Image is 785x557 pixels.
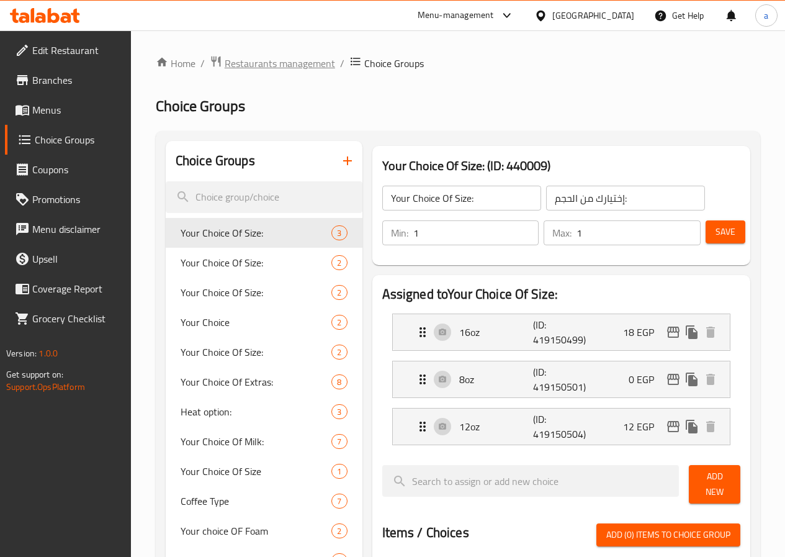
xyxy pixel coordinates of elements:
div: Your Choice Of Milk:7 [166,427,362,456]
span: Your Choice Of Size: [181,255,332,270]
span: 1.0.0 [38,345,58,361]
span: Restaurants management [225,56,335,71]
button: Save [706,220,745,243]
button: edit [664,370,683,389]
span: Add New [699,469,730,500]
p: (ID: 419150499) [533,317,583,347]
p: 8oz [459,372,534,387]
div: Choices [331,434,347,449]
div: [GEOGRAPHIC_DATA] [552,9,634,22]
a: Menus [5,95,131,125]
div: Choices [331,494,347,509]
div: Choices [331,225,347,240]
h2: Assigned to Your Choice Of Size: [382,285,740,304]
div: Your Choice2 [166,307,362,337]
span: Your Choice Of Size: [181,285,332,300]
p: 12 EGP [623,419,664,434]
button: Add (0) items to choice group [596,523,740,546]
nav: breadcrumb [156,55,760,71]
span: 2 [332,525,346,537]
div: Expand [393,409,730,445]
span: Coffee Type [181,494,332,509]
div: Your Choice Of Size:2 [166,248,362,278]
span: 2 [332,346,346,358]
p: Min: [391,225,408,240]
a: Coverage Report [5,274,131,304]
span: 3 [332,406,346,418]
button: Add New [689,465,740,504]
p: Max: [552,225,572,240]
div: Coffee Type7 [166,486,362,516]
li: Expand [382,356,740,403]
h3: Your Choice Of Size: (ID: 440009) [382,156,740,176]
p: (ID: 419150501) [533,365,583,394]
span: a [764,9,768,22]
div: Choices [331,464,347,479]
a: Upsell [5,244,131,274]
div: Choices [331,345,347,360]
div: Your Choice Of Size:2 [166,337,362,367]
button: delete [701,323,720,342]
p: 18 EGP [623,325,664,340]
span: Your choice OF Foam [181,523,332,538]
div: Your Choice Of Size1 [166,456,362,486]
div: Expand [393,314,730,350]
div: Your Choice Of Size:2 [166,278,362,307]
span: 1 [332,466,346,478]
h2: Items / Choices [382,523,469,542]
span: Upsell [32,251,121,266]
span: Coverage Report [32,281,121,296]
div: Your choice OF Foam2 [166,516,362,546]
span: Your Choice [181,315,332,330]
span: 7 [332,436,346,448]
span: Add (0) items to choice group [606,527,730,543]
a: Menu disclaimer [5,214,131,244]
span: 8 [332,376,346,388]
div: Choices [331,404,347,419]
a: Home [156,56,195,71]
p: 12oz [459,419,534,434]
li: Expand [382,403,740,450]
span: Edit Restaurant [32,43,121,58]
span: 2 [332,287,346,299]
div: Choices [331,523,347,538]
span: Save [715,224,735,240]
div: Your Choice Of Size:3 [166,218,362,248]
a: Edit Restaurant [5,35,131,65]
button: delete [701,370,720,389]
a: Support.OpsPlatform [6,379,85,395]
button: edit [664,417,683,436]
button: duplicate [683,370,701,389]
span: Promotions [32,192,121,207]
div: Choices [331,374,347,389]
div: Choices [331,255,347,270]
a: Grocery Checklist [5,304,131,333]
span: Your Choice Of Size: [181,225,332,240]
span: Your Choice Of Size: [181,345,332,360]
li: Expand [382,309,740,356]
span: 7 [332,496,346,507]
li: / [340,56,344,71]
a: Branches [5,65,131,95]
span: Coupons [32,162,121,177]
button: edit [664,323,683,342]
span: 2 [332,317,346,328]
p: (ID: 419150504) [533,412,583,442]
a: Restaurants management [210,55,335,71]
button: duplicate [683,323,701,342]
div: Menu-management [418,8,494,23]
p: 16oz [459,325,534,340]
span: Grocery Checklist [32,311,121,326]
a: Promotions [5,184,131,214]
input: search [382,465,680,497]
span: Your Choice Of Size [181,464,332,479]
span: 3 [332,227,346,239]
span: Branches [32,73,121,88]
div: Your Choice Of Extras:8 [166,367,362,397]
input: search [166,181,362,213]
button: delete [701,417,720,436]
span: Heat option: [181,404,332,419]
span: Your Choice Of Milk: [181,434,332,449]
span: Version: [6,345,37,361]
span: 2 [332,257,346,269]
